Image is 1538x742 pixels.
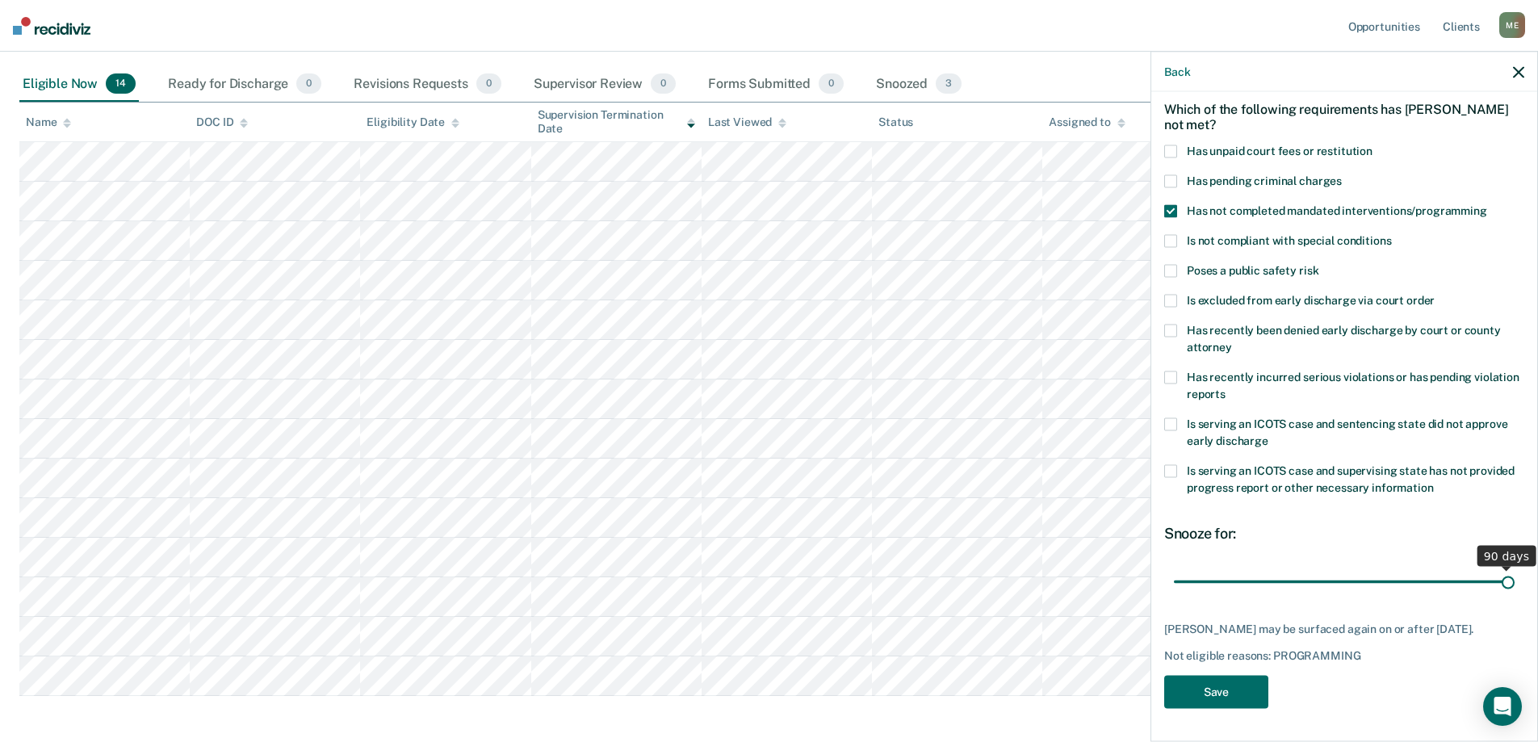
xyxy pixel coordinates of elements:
[1164,622,1524,635] div: [PERSON_NAME] may be surfaced again on or after [DATE].
[26,115,71,129] div: Name
[367,115,459,129] div: Eligibility Date
[1187,145,1372,157] span: Has unpaid court fees or restitution
[530,67,680,103] div: Supervisor Review
[873,67,965,103] div: Snoozed
[538,108,695,136] div: Supervision Termination Date
[106,73,136,94] span: 14
[936,73,962,94] span: 3
[1164,65,1190,78] button: Back
[476,73,501,94] span: 0
[705,67,847,103] div: Forms Submitted
[13,17,90,35] img: Recidiviz
[350,67,504,103] div: Revisions Requests
[1049,115,1125,129] div: Assigned to
[19,67,139,103] div: Eligible Now
[1164,676,1268,709] button: Save
[651,73,676,94] span: 0
[708,115,786,129] div: Last Viewed
[296,73,321,94] span: 0
[1483,687,1522,726] div: Open Intercom Messenger
[1477,545,1536,566] div: 90 days
[1187,234,1391,247] span: Is not compliant with special conditions
[1187,174,1342,187] span: Has pending criminal charges
[1187,417,1507,447] span: Is serving an ICOTS case and sentencing state did not approve early discharge
[878,115,913,129] div: Status
[1164,525,1524,543] div: Snooze for:
[1164,649,1524,663] div: Not eligible reasons: PROGRAMMING
[1499,12,1525,38] div: M E
[1187,264,1318,277] span: Poses a public safety risk
[1187,294,1435,307] span: Is excluded from early discharge via court order
[1187,324,1501,354] span: Has recently been denied early discharge by court or county attorney
[1187,371,1519,400] span: Has recently incurred serious violations or has pending violation reports
[1187,464,1515,494] span: Is serving an ICOTS case and supervising state has not provided progress report or other necessar...
[165,67,325,103] div: Ready for Discharge
[1164,88,1524,145] div: Which of the following requirements has [PERSON_NAME] not met?
[819,73,844,94] span: 0
[1187,204,1487,217] span: Has not completed mandated interventions/programming
[196,115,248,129] div: DOC ID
